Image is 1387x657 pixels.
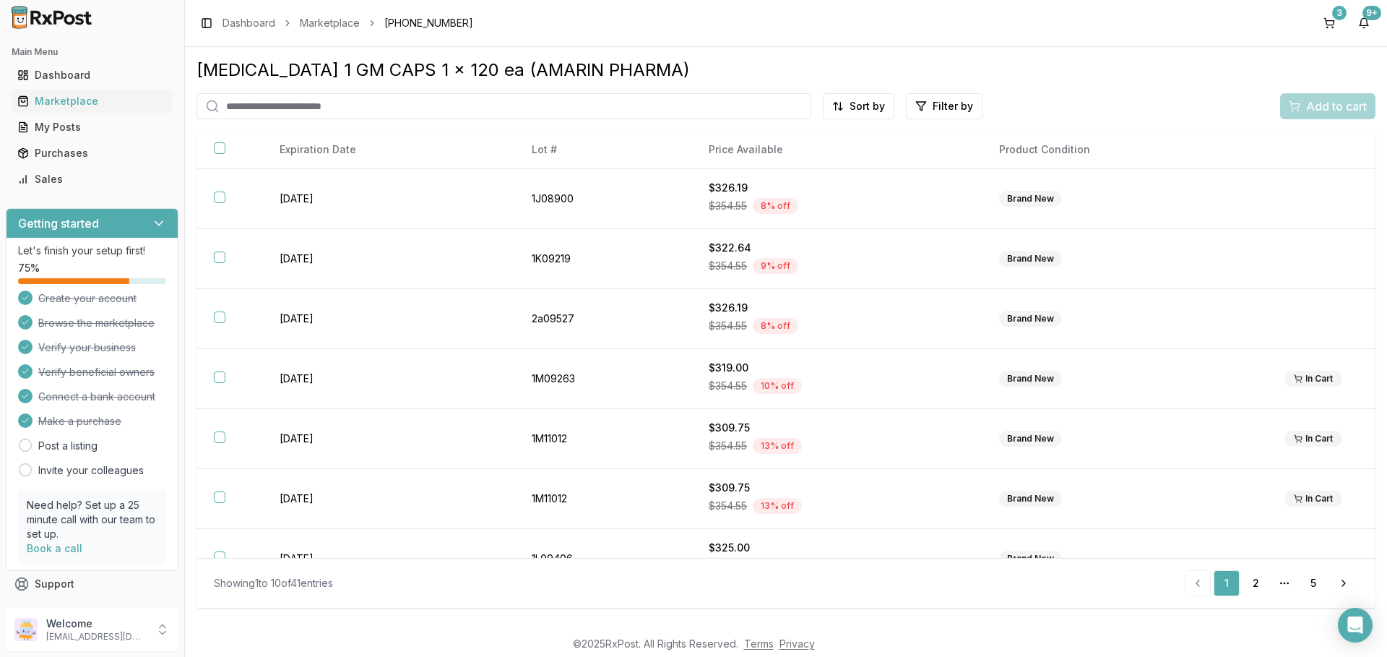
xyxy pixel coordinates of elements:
button: Sort by [823,93,894,119]
a: Privacy [779,637,815,650]
button: Filter by [906,93,982,119]
div: $325.00 [709,541,964,555]
div: Brand New [999,311,1062,327]
div: [MEDICAL_DATA] 1 GM CAPS 1 x 120 ea (AMARIN PHARMA) [196,59,1375,82]
th: Expiration Date [262,131,515,169]
span: $354.55 [709,259,747,273]
a: 1 [1214,570,1240,596]
span: Create your account [38,291,137,306]
div: Open Intercom Messenger [1338,608,1373,643]
button: My Posts [6,116,178,139]
p: Welcome [46,617,147,631]
td: [DATE] [262,349,515,409]
div: 13 % off [753,438,802,454]
div: Dashboard [17,68,167,82]
div: In Cart [1284,491,1342,507]
div: $326.19 [709,181,964,195]
div: Purchases [17,146,167,160]
div: $319.00 [709,361,964,375]
img: RxPost Logo [6,6,98,29]
nav: pagination [1185,570,1358,596]
a: Purchases [12,140,173,166]
td: 1J08900 [514,169,691,229]
span: Filter by [933,99,973,113]
a: Terms [744,637,774,650]
td: [DATE] [262,469,515,529]
span: Verify beneficial owners [38,365,155,379]
div: Brand New [999,491,1062,507]
a: 2 [1243,570,1269,596]
td: 2a09527 [514,289,691,349]
div: In Cart [1284,431,1342,447]
span: Verify your business [38,340,136,355]
a: Book a call [27,542,82,554]
td: [DATE] [262,289,515,349]
a: My Posts [12,114,173,140]
a: Dashboard [12,62,173,88]
div: Showing 1 to 10 of 41 entries [214,576,333,591]
th: Price Available [691,131,982,169]
span: [PHONE_NUMBER] [384,16,473,30]
h2: Main Menu [12,46,173,58]
div: $309.75 [709,421,964,435]
div: My Posts [17,120,167,134]
td: [DATE] [262,169,515,229]
h3: Getting started [18,215,99,232]
th: Product Condition [982,131,1267,169]
div: Brand New [999,251,1062,267]
span: $354.55 [709,199,747,213]
td: 1L09406 [514,529,691,589]
img: User avatar [14,618,38,641]
span: Sort by [850,99,885,113]
div: Brand New [999,431,1062,447]
div: $322.64 [709,241,964,255]
a: 3 [1318,12,1341,35]
a: Invite your colleagues [38,463,144,478]
div: Sales [17,172,167,186]
p: Need help? Set up a 25 minute call with our team to set up. [27,498,157,541]
td: 1M11012 [514,469,691,529]
div: Brand New [999,371,1062,387]
button: Marketplace [6,90,178,113]
div: $309.75 [709,481,964,495]
div: 9+ [1362,6,1381,20]
div: 8 % off [753,198,798,214]
span: $354.55 [709,499,747,513]
p: [EMAIL_ADDRESS][DOMAIN_NAME] [46,631,147,643]
div: Marketplace [17,94,167,108]
span: $354.55 [709,379,747,393]
a: Dashboard [222,16,275,30]
button: 9+ [1352,12,1375,35]
span: Connect a bank account [38,390,155,404]
button: Dashboard [6,64,178,87]
a: Marketplace [12,88,173,114]
span: Browse the marketplace [38,316,155,330]
button: Purchases [6,142,178,165]
a: Post a listing [38,439,98,453]
div: 10 % off [753,378,802,394]
td: 1M11012 [514,409,691,469]
a: Marketplace [300,16,360,30]
a: Go to next page [1329,570,1358,596]
div: Brand New [999,191,1062,207]
span: Make a purchase [38,414,121,429]
div: Brand New [999,551,1062,567]
a: Sales [12,166,173,192]
p: Let's finish your setup first! [18,244,166,258]
span: 75 % [18,261,40,275]
th: Lot # [514,131,691,169]
div: 9 % off [753,258,798,274]
td: [DATE] [262,409,515,469]
div: 3 [1332,6,1347,20]
div: $326.19 [709,301,964,315]
button: Support [6,571,178,597]
td: 1K09219 [514,229,691,289]
nav: breadcrumb [222,16,473,30]
td: [DATE] [262,529,515,589]
span: $354.55 [709,319,747,333]
button: Feedback [6,597,178,623]
div: In Cart [1284,371,1342,387]
div: 8 % off [753,318,798,334]
a: 5 [1300,570,1326,596]
div: 13 % off [753,498,802,514]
